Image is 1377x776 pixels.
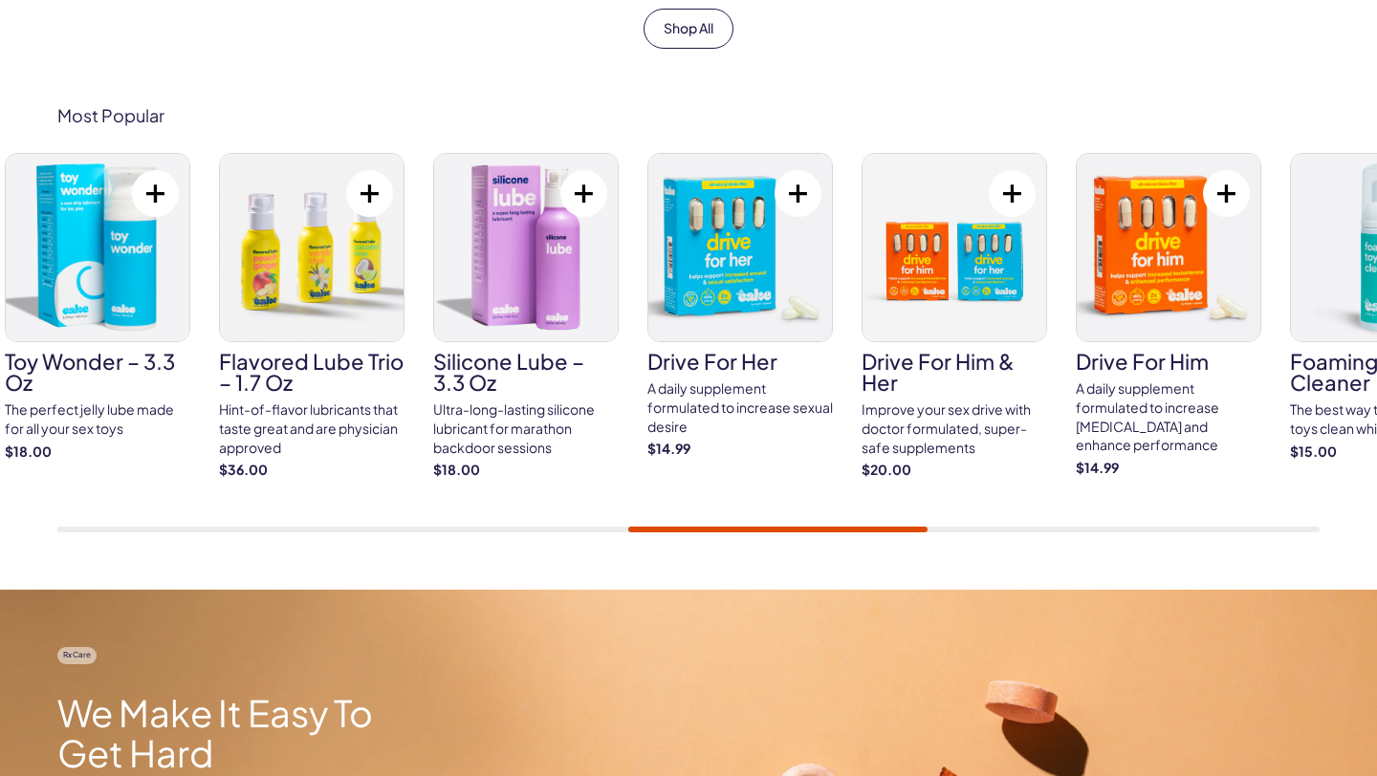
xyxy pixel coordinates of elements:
[862,461,1047,480] strong: $20.00
[433,461,619,480] strong: $18.00
[644,9,733,49] a: Shop All
[57,693,408,773] h2: We Make It Easy To Get Hard
[647,153,833,458] a: drive for her drive for her A daily supplement formulated to increase sexual desire $14.99
[862,400,1047,457] div: Improve your sex drive with doctor formulated, super-safe supplements
[219,351,404,393] h3: Flavored Lube Trio – 1.7 oz
[5,400,190,438] div: The perfect jelly lube made for all your sex toys
[1076,379,1261,454] div: A daily supplement formulated to increase [MEDICAL_DATA] and enhance performance
[433,153,619,479] a: Silicone Lube – 3.3 oz Silicone Lube – 3.3 oz Ultra-long-lasting silicone lubricant for marathon ...
[1076,351,1261,372] h3: drive for him
[862,351,1047,393] h3: drive for him & her
[1076,459,1261,478] strong: $14.99
[5,153,190,461] a: Toy Wonder – 3.3 oz Toy Wonder – 3.3 oz The perfect jelly lube made for all your sex toys $18.00
[863,154,1046,341] img: drive for him & her
[647,440,833,459] strong: $14.99
[57,647,97,663] span: Rx Care
[219,153,404,479] a: Flavored Lube Trio – 1.7 oz Flavored Lube Trio – 1.7 oz Hint-of-flavor lubricants that taste grea...
[220,154,404,341] img: Flavored Lube Trio – 1.7 oz
[1077,154,1260,341] img: drive for him
[219,400,404,457] div: Hint-of-flavor lubricants that taste great and are physician approved
[6,154,189,341] img: Toy Wonder – 3.3 oz
[1076,153,1261,477] a: drive for him drive for him A daily supplement formulated to increase [MEDICAL_DATA] and enhance ...
[433,400,619,457] div: Ultra-long-lasting silicone lubricant for marathon backdoor sessions
[647,351,833,372] h3: drive for her
[219,461,404,480] strong: $36.00
[647,379,833,436] div: A daily supplement formulated to increase sexual desire
[5,351,190,393] h3: Toy Wonder – 3.3 oz
[862,153,1047,479] a: drive for him & her drive for him & her Improve your sex drive with doctor formulated, super-safe...
[433,351,619,393] h3: Silicone Lube – 3.3 oz
[5,442,190,462] strong: $18.00
[648,154,832,341] img: drive for her
[434,154,618,341] img: Silicone Lube – 3.3 oz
